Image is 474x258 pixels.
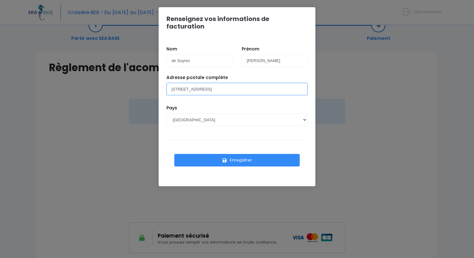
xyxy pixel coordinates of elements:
label: Adresse postale complète [166,74,228,81]
button: Enregistrer [174,154,300,166]
label: Nom [166,46,177,52]
label: Prénom [242,46,259,52]
h1: Renseignez vos informations de facturation [166,15,308,30]
label: Pays [166,105,177,111]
